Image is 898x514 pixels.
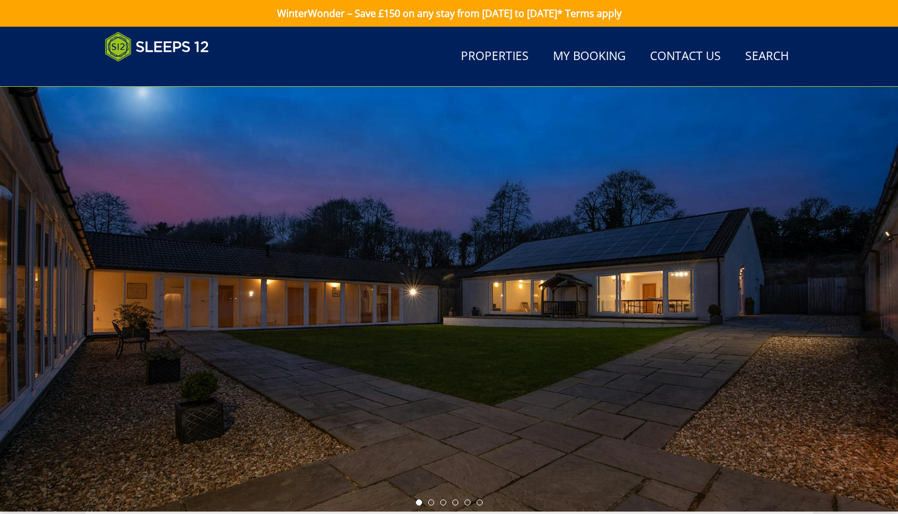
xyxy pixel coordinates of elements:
a: My Booking [548,43,631,70]
a: Contact Us [645,43,726,70]
a: Search [740,43,794,70]
img: Sleeps 12 [105,32,209,62]
iframe: Customer reviews powered by Trustpilot [99,69,226,79]
a: Properties [456,43,534,70]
